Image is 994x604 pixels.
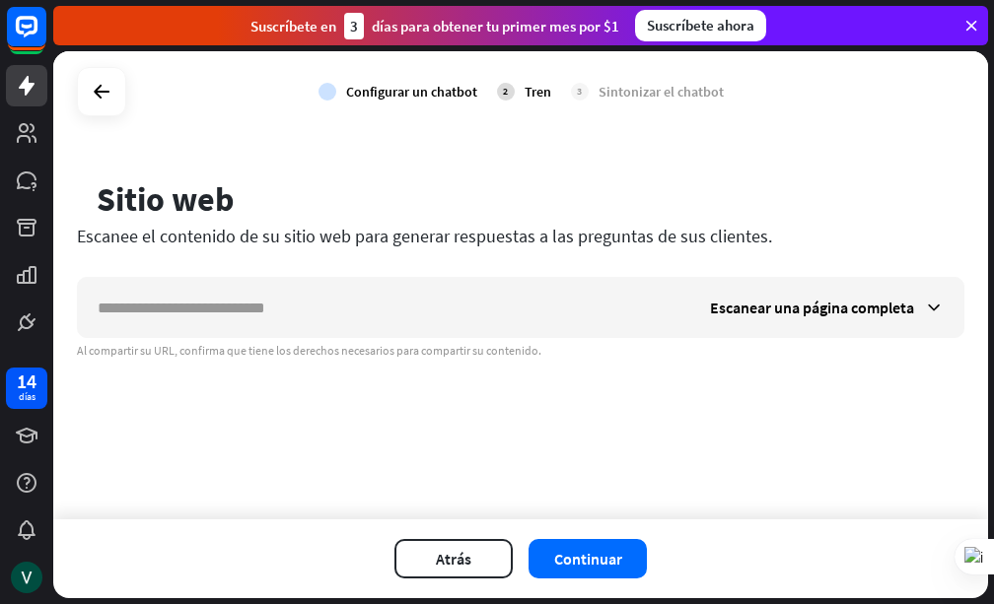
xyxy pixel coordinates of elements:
font: Escanear una página completa [710,298,914,317]
button: Continuar [529,539,647,578]
font: Sintonizar el chatbot [599,83,724,101]
font: Suscríbete en [250,17,336,35]
button: Atrás [394,539,513,578]
a: 14 días [6,368,47,409]
font: 14 [17,369,36,393]
font: días para obtener tu primer mes por $1 [372,17,619,35]
font: 3 [350,17,358,35]
font: Sitio web [97,178,234,220]
font: Escanee el contenido de su sitio web para generar respuestas a las preguntas de sus clientes. [77,225,772,247]
font: Al compartir su URL, confirma que tiene los derechos necesarios para compartir su contenido. [77,343,541,358]
font: Continuar [554,549,622,569]
font: Suscríbete ahora [647,16,754,34]
font: Atrás [436,549,471,569]
font: 2 [503,85,508,98]
font: días [19,390,35,403]
font: Configurar un chatbot [346,83,477,101]
button: Abrir el widget de chat LiveChat [16,8,75,67]
font: Tren [525,83,551,101]
font: 3 [577,85,582,98]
